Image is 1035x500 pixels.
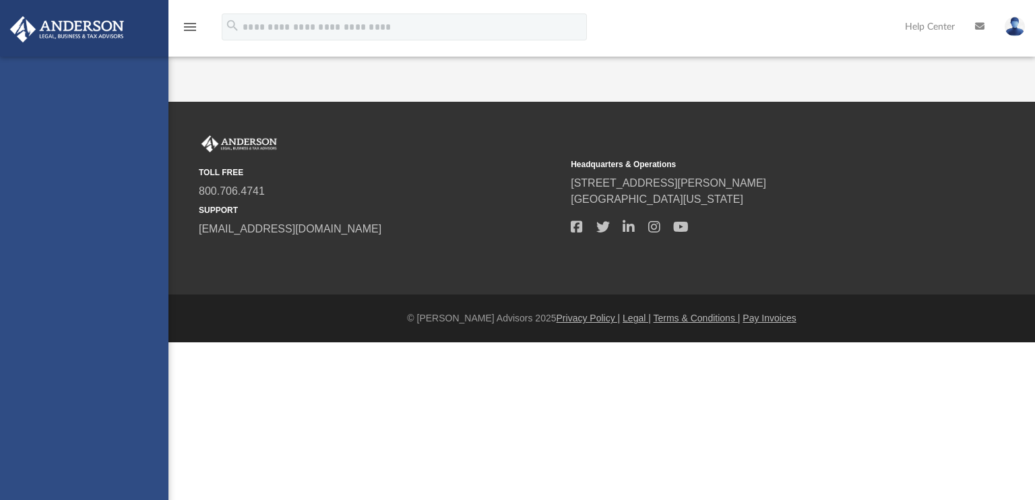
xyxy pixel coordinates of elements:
[182,19,198,35] i: menu
[225,18,240,33] i: search
[199,185,265,197] a: 800.706.4741
[1005,17,1025,36] img: User Pic
[571,193,743,205] a: [GEOGRAPHIC_DATA][US_STATE]
[168,311,1035,325] div: © [PERSON_NAME] Advisors 2025
[6,16,128,42] img: Anderson Advisors Platinum Portal
[557,313,621,323] a: Privacy Policy |
[743,313,796,323] a: Pay Invoices
[571,177,766,189] a: [STREET_ADDRESS][PERSON_NAME]
[182,26,198,35] a: menu
[199,166,561,179] small: TOLL FREE
[199,223,381,235] a: [EMAIL_ADDRESS][DOMAIN_NAME]
[654,313,741,323] a: Terms & Conditions |
[623,313,651,323] a: Legal |
[199,204,561,216] small: SUPPORT
[571,158,933,170] small: Headquarters & Operations
[199,135,280,153] img: Anderson Advisors Platinum Portal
